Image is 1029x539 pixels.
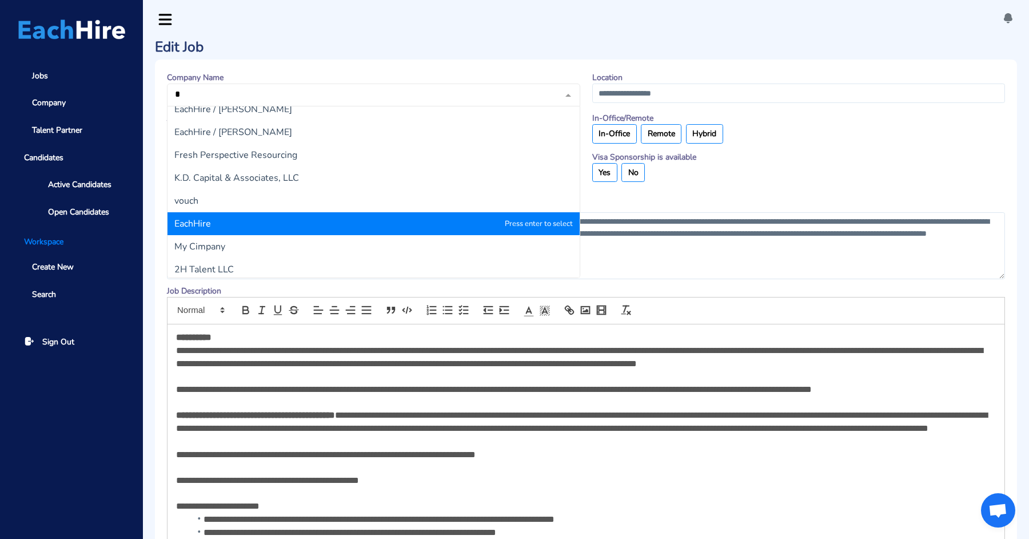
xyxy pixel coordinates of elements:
label: Company Name [167,72,224,84]
a: Jobs [16,64,127,88]
h3: Edit Job [155,39,580,56]
label: Job Description [167,285,221,297]
a: Create New [16,256,127,279]
span: EachHire / [PERSON_NAME] [174,103,292,116]
label: Hybrid [686,124,723,144]
p: Enter a brief description of the job here - Please note that this description will be shown only ... [167,202,1005,212]
span: Create New [32,261,74,273]
label: No [621,163,645,183]
div: Open chat [981,493,1015,528]
a: Talent Partner [16,118,127,142]
label: Visa Sponsorship is available [592,151,696,163]
span: 2H Talent LLC [174,263,234,276]
span: Company [32,97,66,109]
span: K.D. Capital & Associates, LLC [174,172,299,184]
span: Search [32,288,56,300]
label: Remote [641,124,681,144]
img: Logo [18,19,125,39]
span: Open Candidates [48,206,109,218]
li: Workspace [16,236,127,248]
span: Candidates [16,146,127,169]
a: Active Candidates [32,173,127,196]
span: Sign Out [42,336,74,348]
a: Search [16,283,127,306]
label: In-Office/Remote [592,112,653,124]
label: Location [592,72,623,84]
span: EachHire / [PERSON_NAME] [174,126,292,138]
span: My Cimpany [174,240,225,253]
a: Open Candidates [32,200,127,224]
span: vouch [174,195,198,207]
span: Talent Partner [32,124,82,136]
span: Active Candidates [48,179,111,191]
span: Jobs [32,70,48,82]
a: Company [16,92,127,115]
span: Fresh Perspective Resourcing [174,149,297,161]
label: Yes [592,163,617,183]
span: EachHire [174,217,211,230]
label: In-Office [592,124,637,144]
